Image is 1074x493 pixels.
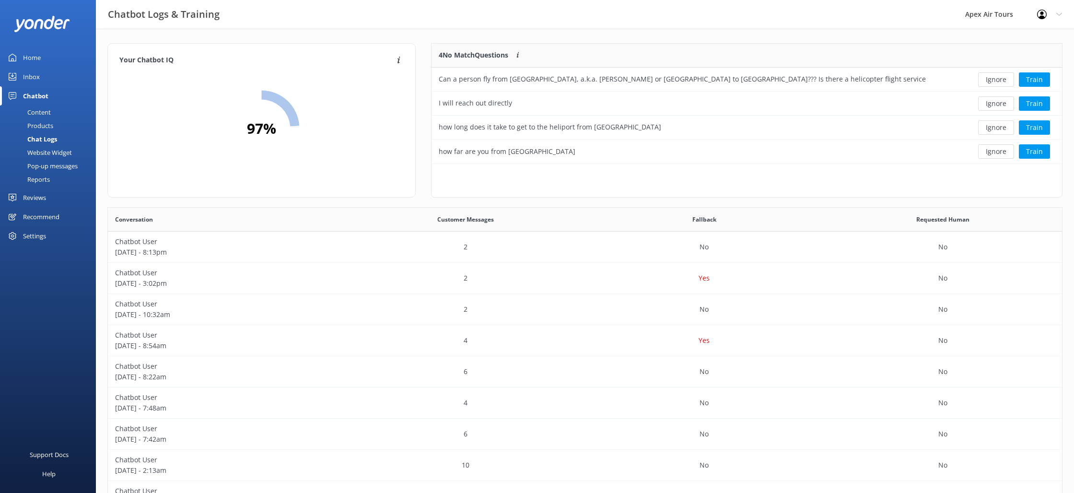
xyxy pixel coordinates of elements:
[439,146,575,157] div: how far are you from [GEOGRAPHIC_DATA]
[115,268,339,278] p: Chatbot User
[699,335,710,346] p: Yes
[108,356,1062,387] div: row
[938,460,947,470] p: No
[247,117,276,140] h2: 97 %
[700,242,709,252] p: No
[938,366,947,377] p: No
[6,173,50,186] div: Reports
[115,372,339,382] p: [DATE] - 8:22am
[115,330,339,340] p: Chatbot User
[6,106,96,119] a: Content
[30,445,69,464] div: Support Docs
[115,247,339,258] p: [DATE] - 8:13pm
[108,419,1062,450] div: row
[23,86,48,106] div: Chatbot
[432,140,1062,164] div: row
[938,429,947,439] p: No
[692,215,716,224] span: Fallback
[119,55,394,66] h4: Your Chatbot IQ
[938,304,947,315] p: No
[115,434,339,445] p: [DATE] - 7:42am
[978,72,1014,87] button: Ignore
[700,304,709,315] p: No
[14,16,70,32] img: yonder-white-logo.png
[432,92,1062,116] div: row
[432,68,1062,164] div: grid
[439,74,927,84] div: Can a person fly from [GEOGRAPHIC_DATA], a.k.a. [PERSON_NAME] or [GEOGRAPHIC_DATA] to [GEOGRAPHIC...
[464,273,467,283] p: 2
[115,392,339,403] p: Chatbot User
[6,132,57,146] div: Chat Logs
[700,460,709,470] p: No
[700,429,709,439] p: No
[23,67,40,86] div: Inbox
[115,403,339,413] p: [DATE] - 7:48am
[464,366,467,377] p: 6
[108,387,1062,419] div: row
[462,460,469,470] p: 10
[115,278,339,289] p: [DATE] - 3:02pm
[6,132,96,146] a: Chat Logs
[699,273,710,283] p: Yes
[115,361,339,372] p: Chatbot User
[115,340,339,351] p: [DATE] - 8:54am
[938,242,947,252] p: No
[108,263,1062,294] div: row
[464,398,467,408] p: 4
[23,188,46,207] div: Reviews
[464,242,467,252] p: 2
[464,304,467,315] p: 2
[464,335,467,346] p: 4
[1019,72,1050,87] button: Train
[432,116,1062,140] div: row
[1019,120,1050,135] button: Train
[916,215,969,224] span: Requested Human
[115,236,339,247] p: Chatbot User
[6,106,51,119] div: Content
[108,325,1062,356] div: row
[439,50,508,60] p: 4 No Match Questions
[938,273,947,283] p: No
[115,465,339,476] p: [DATE] - 2:13am
[700,366,709,377] p: No
[1019,144,1050,159] button: Train
[108,450,1062,481] div: row
[115,423,339,434] p: Chatbot User
[1019,96,1050,111] button: Train
[978,120,1014,135] button: Ignore
[108,232,1062,263] div: row
[437,215,494,224] span: Customer Messages
[6,119,96,132] a: Products
[938,398,947,408] p: No
[6,119,53,132] div: Products
[700,398,709,408] p: No
[115,299,339,309] p: Chatbot User
[115,309,339,320] p: [DATE] - 10:32am
[938,335,947,346] p: No
[432,68,1062,92] div: row
[6,159,96,173] a: Pop-up messages
[6,146,72,159] div: Website Widget
[978,144,1014,159] button: Ignore
[439,122,661,132] div: how long does it take to get to the heliport from [GEOGRAPHIC_DATA]
[108,294,1062,325] div: row
[439,98,512,108] div: I will reach out directly
[108,7,220,22] h3: Chatbot Logs & Training
[978,96,1014,111] button: Ignore
[23,207,59,226] div: Recommend
[115,215,153,224] span: Conversation
[464,429,467,439] p: 6
[115,455,339,465] p: Chatbot User
[23,48,41,67] div: Home
[42,464,56,483] div: Help
[6,146,96,159] a: Website Widget
[6,159,78,173] div: Pop-up messages
[23,226,46,246] div: Settings
[6,173,96,186] a: Reports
